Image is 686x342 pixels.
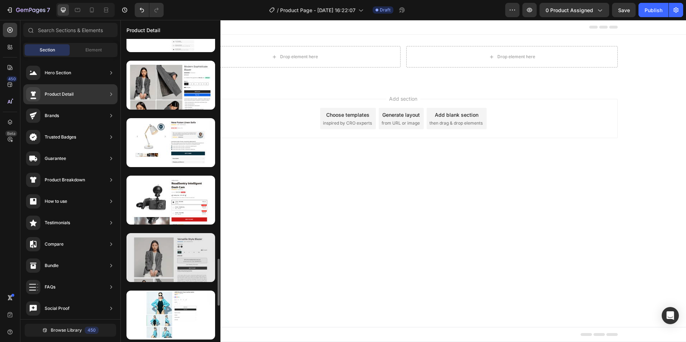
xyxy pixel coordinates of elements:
div: Product Detail [45,91,74,98]
div: Open Intercom Messenger [662,307,679,324]
span: 0 product assigned [546,6,593,14]
div: Trusted Badges [45,134,76,141]
div: Brands [45,112,59,119]
p: 7 [47,6,50,14]
span: Save [618,7,630,13]
div: 450 [7,76,17,82]
div: 450 [85,327,99,334]
div: Drop element here [377,34,415,40]
input: Search Sections & Elements [23,23,118,37]
div: FAQs [45,283,55,291]
span: Draft [380,7,391,13]
div: Publish [645,6,662,14]
div: Undo/Redo [135,3,164,17]
div: How to use [45,198,67,205]
div: Drop element here [160,34,198,40]
button: Publish [638,3,668,17]
div: Guarantee [45,155,66,162]
span: Browse Library [51,327,82,333]
div: Compare [45,241,64,248]
span: inspired by CRO experts [203,100,252,106]
div: Product Breakdown [45,176,85,183]
span: from URL or image [261,100,299,106]
iframe: Design area [120,20,686,342]
div: Social Proof [45,305,70,312]
span: Element [85,47,102,53]
button: Browse Library450 [25,324,116,337]
div: Choose templates [206,91,249,99]
span: Add section [266,75,300,82]
button: 7 [3,3,53,17]
span: / [277,6,279,14]
button: 0 product assigned [540,3,609,17]
div: Beta [5,131,17,136]
div: Bundle [45,262,59,269]
div: Hero Section [45,69,71,76]
div: Generate layout [262,91,299,99]
span: then drag & drop elements [309,100,362,106]
span: Section [40,47,55,53]
button: Save [612,3,636,17]
div: Add blank section [314,91,358,99]
div: Testimonials [45,219,70,226]
span: Product Page - [DATE] 16:22:07 [280,6,356,14]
